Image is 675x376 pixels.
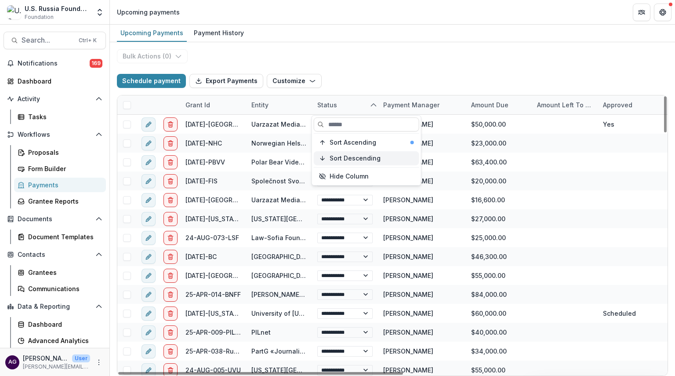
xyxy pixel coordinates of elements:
[142,193,156,207] button: edit
[314,169,419,183] button: Hide Column
[312,95,378,114] div: Status
[633,4,650,21] button: Partners
[14,317,106,332] a: Dashboard
[117,74,186,88] button: Schedule payment
[251,253,314,260] a: [GEOGRAPHIC_DATA]
[466,190,532,209] div: $16,600.00
[466,95,532,114] div: Amount Due
[598,100,638,110] div: Approved
[267,74,322,88] button: Customize
[28,232,99,241] div: Document Templates
[251,215,348,223] a: [US_STATE][GEOGRAPHIC_DATA]
[142,325,156,339] button: edit
[383,271,433,280] div: [PERSON_NAME]
[532,95,598,114] div: Amount left to be disbursed
[28,284,99,293] div: Communications
[4,56,106,70] button: Notifications169
[246,100,274,110] div: Entity
[251,120,313,128] a: Uarzazat Media Inc.
[466,323,532,342] div: $40,000.00
[383,195,433,204] div: [PERSON_NAME]
[18,251,92,259] span: Contacts
[163,250,178,264] button: delete
[142,231,156,245] button: edit
[28,197,99,206] div: Grantee Reports
[14,265,106,280] a: Grantees
[312,100,342,110] div: Status
[251,177,366,185] a: Společnost Svobody Informance, z.s.
[185,139,222,148] div: [DATE]-NHC
[163,174,178,188] button: delete
[163,344,178,358] button: delete
[370,102,377,109] svg: sorted ascending
[117,7,180,17] div: Upcoming payments
[251,196,313,204] a: Uarzazat Media Inc.
[4,299,106,314] button: Open Data & Reporting
[14,145,106,160] a: Proposals
[180,95,246,114] div: Grant Id
[28,336,99,345] div: Advanced Analytics
[383,328,433,337] div: [PERSON_NAME]
[185,176,218,186] div: [DATE]-FIS
[378,100,445,110] div: Payment Manager
[383,214,433,223] div: [PERSON_NAME]
[163,325,178,339] button: delete
[190,25,247,42] a: Payment History
[28,180,99,190] div: Payments
[251,310,409,317] a: University of [US_STATE] School of Law Foundation
[23,354,69,363] p: [PERSON_NAME]
[23,363,90,371] p: [PERSON_NAME][EMAIL_ADDRESS][PERSON_NAME][DOMAIN_NAME]
[330,155,381,162] span: Sort Descending
[251,234,320,241] a: Law-Sofia Foundation
[383,252,433,261] div: [PERSON_NAME]
[532,100,598,110] div: Amount left to be disbursed
[163,269,178,283] button: delete
[314,151,419,165] button: Sort Descending
[246,95,312,114] div: Entity
[14,281,106,296] a: Communications
[466,285,532,304] div: $84,000.00
[14,194,106,208] a: Grantee Reports
[466,115,532,134] div: $50,000.00
[466,153,532,172] div: $63,400.00
[251,366,348,374] a: [US_STATE][GEOGRAPHIC_DATA]
[142,344,156,358] button: edit
[25,4,90,13] div: U.S. Russia Foundation
[142,269,156,283] button: edit
[14,230,106,244] a: Document Templates
[383,365,433,375] div: [PERSON_NAME]
[185,347,241,356] div: 25-APR-038-Rus&Tov
[378,95,466,114] div: Payment Manager
[163,288,178,302] button: delete
[142,212,156,226] button: edit
[251,347,369,355] a: PartG «Journalisten [PERSON_NAME]»
[142,155,156,169] button: edit
[14,110,106,124] a: Tasks
[94,357,104,368] button: More
[142,307,156,321] button: edit
[7,5,21,19] img: U.S. Russia Foundation
[142,288,156,302] button: edit
[251,158,345,166] a: Polar Bear Video Ventures Inc.
[185,290,241,299] div: 25-APR-014-BNFF
[163,231,178,245] button: delete
[185,157,225,167] div: [DATE]-PBVV
[466,304,532,323] div: $60,000.00
[28,268,99,277] div: Grantees
[383,309,433,318] div: [PERSON_NAME]
[598,95,664,114] div: Approved
[185,195,241,204] div: [DATE]-[GEOGRAPHIC_DATA]
[90,59,102,68] span: 169
[654,4,671,21] button: Get Help
[383,233,433,242] div: [PERSON_NAME]
[185,252,217,261] div: [DATE]-BC
[18,77,99,86] div: Dashboard
[466,209,532,228] div: $27,000.00
[18,60,90,67] span: Notifications
[185,214,241,223] div: [DATE]-[US_STATE]
[117,25,187,42] a: Upcoming Payments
